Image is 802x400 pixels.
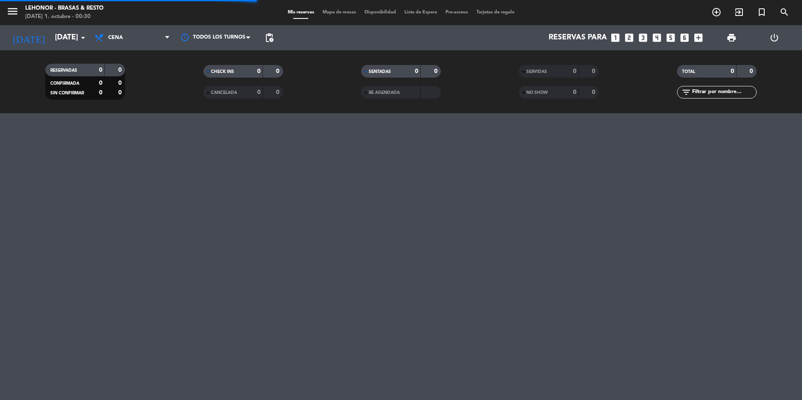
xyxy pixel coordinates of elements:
[276,89,281,95] strong: 0
[257,68,260,74] strong: 0
[25,4,104,13] div: Lehonor - Brasas & Resto
[750,68,755,74] strong: 0
[549,34,607,42] span: Reservas para
[264,33,274,43] span: pending_actions
[711,7,721,17] i: add_circle_outline
[25,13,104,21] div: [DATE] 1. octubre - 00:30
[118,90,123,96] strong: 0
[638,32,648,43] i: looks_3
[526,91,548,95] span: NO SHOW
[573,89,576,95] strong: 0
[434,68,439,74] strong: 0
[757,7,767,17] i: turned_in_not
[50,81,79,86] span: CONFIRMADA
[99,80,102,86] strong: 0
[6,5,19,21] button: menu
[734,7,744,17] i: exit_to_app
[682,70,695,74] span: TOTAL
[276,68,281,74] strong: 0
[211,70,234,74] span: CHECK INS
[118,80,123,86] strong: 0
[681,87,691,97] i: filter_list
[679,32,690,43] i: looks_6
[99,67,102,73] strong: 0
[50,91,84,95] span: SIN CONFIRMAR
[753,25,796,50] div: LOG OUT
[400,10,441,15] span: Lista de Espera
[726,33,737,43] span: print
[257,89,260,95] strong: 0
[610,32,621,43] i: looks_one
[318,10,360,15] span: Mapa de mesas
[665,32,676,43] i: looks_5
[6,29,51,47] i: [DATE]
[472,10,519,15] span: Tarjetas de regalo
[592,68,597,74] strong: 0
[693,32,704,43] i: add_box
[6,5,19,18] i: menu
[118,67,123,73] strong: 0
[369,70,391,74] span: SENTADAS
[691,88,756,97] input: Filtrar por nombre...
[99,90,102,96] strong: 0
[769,33,779,43] i: power_settings_new
[369,91,400,95] span: RE AGENDADA
[573,68,576,74] strong: 0
[651,32,662,43] i: looks_4
[78,33,88,43] i: arrow_drop_down
[779,7,789,17] i: search
[360,10,400,15] span: Disponibilidad
[211,91,237,95] span: CANCELADA
[592,89,597,95] strong: 0
[624,32,635,43] i: looks_two
[526,70,547,74] span: SERVIDAS
[731,68,734,74] strong: 0
[108,35,123,41] span: Cena
[284,10,318,15] span: Mis reservas
[441,10,472,15] span: Pre-acceso
[50,68,77,73] span: RESERVADAS
[415,68,418,74] strong: 0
